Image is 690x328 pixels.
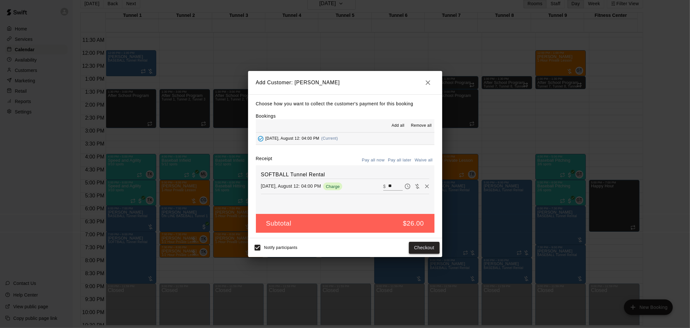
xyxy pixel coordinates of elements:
[248,71,442,94] h2: Add Customer: [PERSON_NAME]
[360,155,387,165] button: Pay all now
[413,155,434,165] button: Waive all
[409,242,439,254] button: Checkout
[261,170,429,179] h6: SOFTBALL Tunnel Rental
[392,123,405,129] span: Add all
[408,121,434,131] button: Remove all
[256,133,434,145] button: Added - Collect Payment[DATE], August 12: 04:00 PM(Current)
[261,183,321,189] p: [DATE], August 12: 04:00 PM
[383,183,386,190] p: $
[256,113,276,119] label: Bookings
[386,155,413,165] button: Pay all later
[256,155,272,165] label: Receipt
[256,134,266,144] button: Added - Collect Payment
[321,136,338,141] span: (Current)
[422,182,432,191] button: Remove
[264,246,298,250] span: Notify participants
[403,183,412,189] span: Pay later
[323,184,342,189] span: Charge
[266,219,291,228] h5: Subtotal
[388,121,408,131] button: Add all
[266,136,320,141] span: [DATE], August 12: 04:00 PM
[411,123,432,129] span: Remove all
[256,100,434,108] p: Choose how you want to collect the customer's payment for this booking
[412,183,422,189] span: Waive payment
[403,219,424,228] h5: $26.00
